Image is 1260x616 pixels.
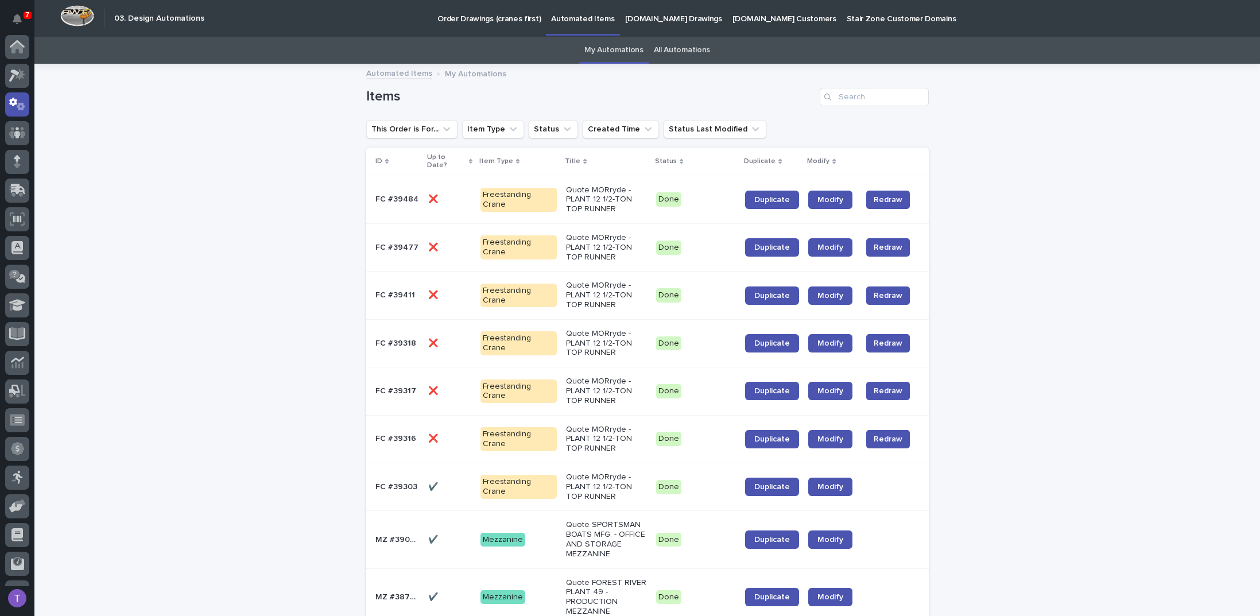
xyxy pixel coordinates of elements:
tr: FC #39316FC #39316 ❌❌ Freestanding CraneQuote MORryde - PLANT 12 1/2-TON TOP RUNNERDoneDuplicateM... [366,415,929,463]
span: Duplicate [754,536,790,544]
span: Duplicate [754,435,790,443]
div: Done [656,590,681,605]
img: Workspace Logo [60,5,94,26]
span: Modify [817,536,843,544]
span: Duplicate [754,292,790,300]
p: ❌ [428,432,440,444]
span: Modify [817,387,843,395]
div: Freestanding Crane [480,284,557,308]
p: Quote MORryde - PLANT 12 1/2-TON TOP RUNNER [566,329,647,358]
span: Modify [817,483,843,491]
p: MZ #38748 [375,590,421,602]
div: Done [656,192,681,207]
span: Modify [817,243,843,251]
a: Automated Items [366,66,432,79]
p: Quote SPORTSMAN BOATS MFG. - OFFICE AND STORAGE MEZZANINE [566,520,647,559]
span: Modify [817,435,843,443]
div: Done [656,533,681,547]
button: This Order is For... [366,120,458,138]
span: Redraw [874,194,902,206]
a: Modify [808,238,852,257]
tr: FC #39318FC #39318 ❌❌ Freestanding CraneQuote MORryde - PLANT 12 1/2-TON TOP RUNNERDoneDuplicateM... [366,319,929,367]
p: Quote MORryde - PLANT 12 1/2-TON TOP RUNNER [566,281,647,309]
span: Duplicate [754,593,790,601]
span: Modify [817,292,843,300]
h2: 03. Design Automations [114,14,204,24]
p: Up to Date? [427,151,466,172]
p: Quote MORryde - PLANT 12 1/2-TON TOP RUNNER [566,425,647,454]
tr: FC #39484FC #39484 ❌❌ Freestanding CraneQuote MORryde - PLANT 12 1/2-TON TOP RUNNERDoneDuplicateM... [366,176,929,223]
p: ❌ [428,336,440,348]
a: Duplicate [745,588,799,606]
p: ❌ [428,288,440,300]
a: Modify [808,286,852,305]
button: Redraw [866,430,910,448]
button: Item Type [462,120,524,138]
a: Duplicate [745,238,799,257]
span: Duplicate [754,243,790,251]
p: ID [375,155,382,168]
p: FC #39316 [375,432,418,444]
p: Quote MORryde - PLANT 12 1/2-TON TOP RUNNER [566,377,647,405]
tr: FC #39303FC #39303 ✔️✔️ Freestanding CraneQuote MORryde - PLANT 12 1/2-TON TOP RUNNERDoneDuplicat... [366,463,929,510]
div: Mezzanine [480,533,525,547]
a: Duplicate [745,430,799,448]
tr: FC #39477FC #39477 ❌❌ Freestanding CraneQuote MORryde - PLANT 12 1/2-TON TOP RUNNERDoneDuplicateM... [366,223,929,271]
button: Redraw [866,286,910,305]
a: Modify [808,430,852,448]
div: Done [656,432,681,446]
button: Redraw [866,238,910,257]
span: Duplicate [754,483,790,491]
div: Done [656,336,681,351]
p: MZ #39045 [375,533,421,545]
a: My Automations [584,37,643,64]
p: Quote MORryde - PLANT 12 1/2-TON TOP RUNNER [566,472,647,501]
a: Modify [808,191,852,209]
span: Redraw [874,433,902,445]
p: Quote MORryde - PLANT 12 1/2-TON TOP RUNNER [566,233,647,262]
div: Done [656,480,681,494]
p: FC #39477 [375,241,421,253]
span: Duplicate [754,387,790,395]
div: Freestanding Crane [480,427,557,451]
p: Modify [807,155,829,168]
div: Freestanding Crane [480,475,557,499]
p: 7 [25,11,29,19]
p: ✔️ [428,533,440,545]
p: Quote MORryde - PLANT 12 1/2-TON TOP RUNNER [566,185,647,214]
a: Duplicate [745,530,799,549]
button: Redraw [866,334,910,352]
p: ❌ [428,384,440,396]
a: Duplicate [745,382,799,400]
div: Done [656,288,681,303]
p: ❌ [428,192,440,204]
p: FC #39484 [375,192,421,204]
tr: FC #39317FC #39317 ❌❌ Freestanding CraneQuote MORryde - PLANT 12 1/2-TON TOP RUNNERDoneDuplicateM... [366,367,929,415]
div: Freestanding Crane [480,331,557,355]
p: ✔️ [428,480,440,492]
input: Search [820,88,929,106]
span: Redraw [874,242,902,253]
a: Duplicate [745,191,799,209]
p: My Automations [445,67,506,79]
div: Mezzanine [480,590,525,605]
a: All Automations [654,37,710,64]
p: FC #39317 [375,384,418,396]
div: Done [656,384,681,398]
tr: FC #39411FC #39411 ❌❌ Freestanding CraneQuote MORryde - PLANT 12 1/2-TON TOP RUNNERDoneDuplicateM... [366,272,929,319]
a: Modify [808,334,852,352]
p: Title [565,155,580,168]
p: Status [655,155,677,168]
span: Duplicate [754,196,790,204]
p: FC #39411 [375,288,417,300]
a: Duplicate [745,334,799,352]
p: FC #39318 [375,336,418,348]
div: Done [656,241,681,255]
a: Modify [808,588,852,606]
span: Modify [817,339,843,347]
div: Notifications7 [14,14,29,32]
button: Notifications [5,7,29,31]
div: Freestanding Crane [480,235,557,259]
p: Duplicate [744,155,776,168]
